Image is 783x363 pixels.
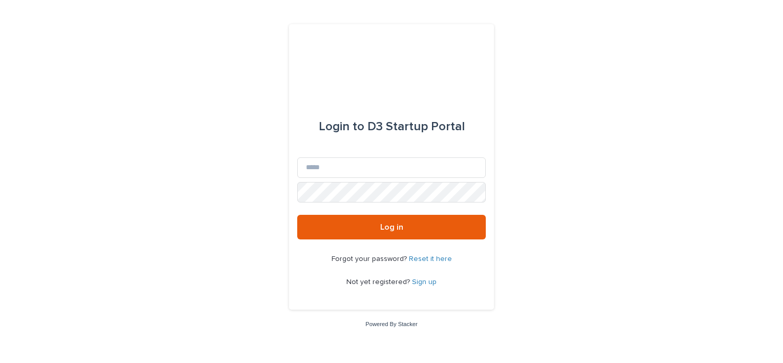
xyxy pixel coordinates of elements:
[365,321,417,327] a: Powered By Stacker
[412,278,437,286] a: Sign up
[319,112,465,141] div: D3 Startup Portal
[358,49,425,79] img: q0dI35fxT46jIlCv2fcp
[346,278,412,286] span: Not yet registered?
[332,255,409,263] span: Forgot your password?
[409,255,452,263] a: Reset it here
[319,120,364,133] span: Login to
[297,215,486,239] button: Log in
[380,223,403,231] span: Log in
